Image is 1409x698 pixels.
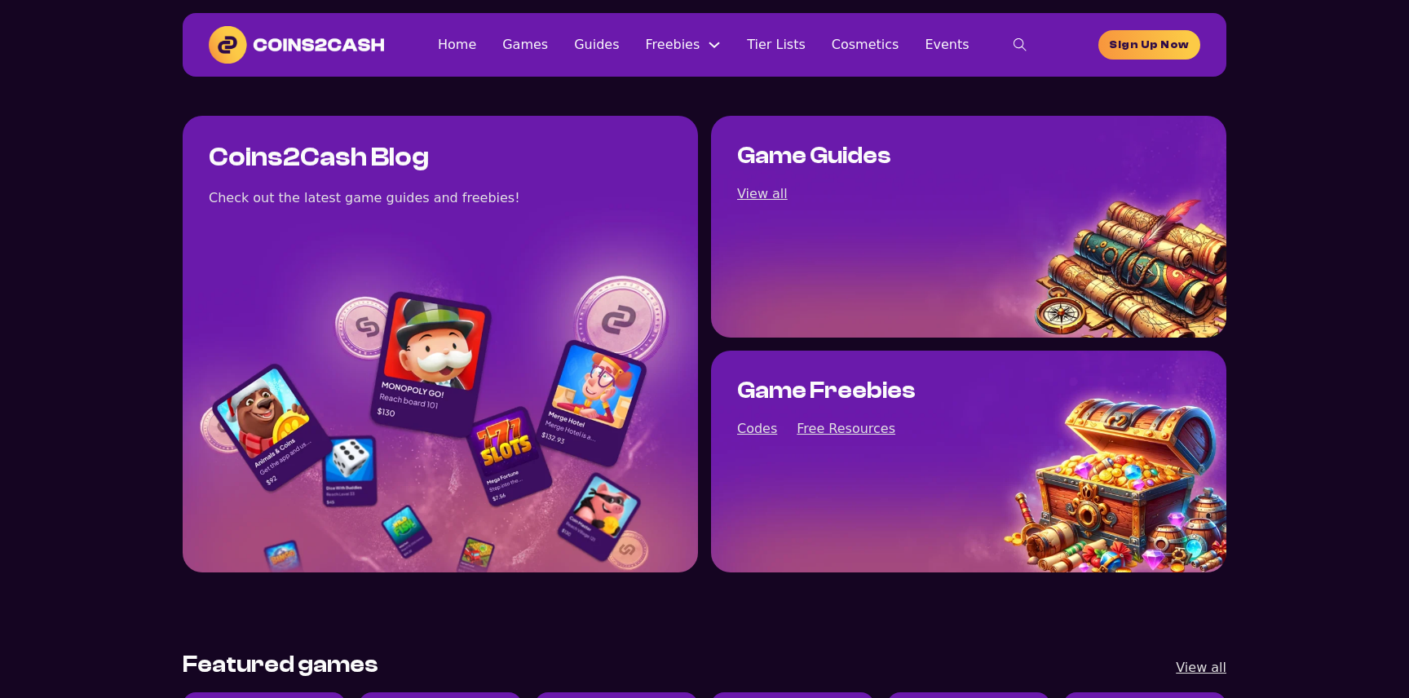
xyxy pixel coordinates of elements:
[502,33,548,55] a: Games
[832,33,899,55] a: Cosmetics
[438,33,476,55] a: Home
[737,183,788,205] a: View all game guides
[996,29,1045,61] button: toggle search
[646,33,700,55] a: Freebies
[183,651,378,679] h2: Featured games
[925,33,969,55] a: Events
[574,33,619,55] a: Guides
[209,26,384,64] img: Coins2Cash Logo
[209,187,520,209] div: Check out the latest game guides and freebies!
[737,417,777,440] a: View all game codes
[737,377,916,405] h2: Game Freebies
[797,417,895,440] a: View all posts about free resources
[1098,30,1200,60] a: homepage
[1176,656,1226,678] a: View all games
[209,142,429,174] h1: Coins2Cash Blog
[737,142,891,170] h2: Game Guides
[747,33,806,55] a: Tier Lists
[708,38,721,51] button: Freebies Sub menu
